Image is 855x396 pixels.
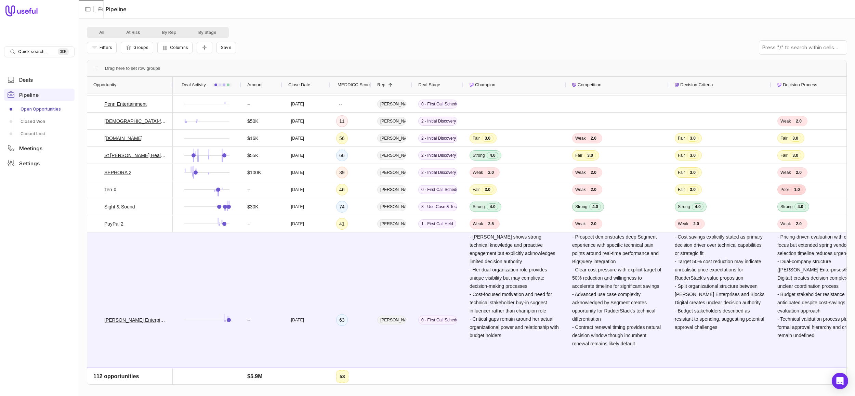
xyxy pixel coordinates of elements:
[793,220,804,227] span: 2.0
[759,41,847,54] input: Press "/" to search within cells...
[377,117,406,126] span: [PERSON_NAME]
[588,135,599,142] span: 2.0
[104,203,135,211] a: Sight & Sound
[377,100,406,108] span: [PERSON_NAME]
[575,187,586,192] span: Weak
[4,74,75,86] a: Deals
[104,100,147,108] a: Penn Entertainment
[575,153,582,158] span: Fair
[336,115,348,127] div: 11
[473,170,483,175] span: Weak
[418,81,440,89] span: Deal Stage
[418,219,456,228] span: 1 - First Call Held
[247,316,250,324] span: --
[780,204,792,209] span: Strong
[575,221,586,227] span: Weak
[588,220,599,227] span: 2.0
[336,132,348,144] div: 56
[678,204,690,209] span: Strong
[418,185,457,194] span: 0 - First Call Scheduled
[790,152,801,159] span: 3.0
[4,157,75,169] a: Settings
[377,219,406,228] span: [PERSON_NAME] Best
[18,49,48,54] span: Quick search...
[247,220,250,228] span: --
[678,136,685,141] span: Fair
[675,234,766,330] span: - Cost savings explicitly stated as primary decision driver over technical capabilities or strate...
[336,99,345,110] div: --
[336,150,348,161] div: 66
[291,118,304,124] time: [DATE]
[588,169,599,176] span: 2.0
[336,201,348,213] div: 74
[678,153,685,158] span: Fair
[418,134,457,143] span: 2 - Initial Discovery
[780,136,788,141] span: Fair
[690,220,702,227] span: 2.0
[19,77,33,82] span: Deals
[104,151,167,159] a: St [PERSON_NAME] Healthcare
[247,186,250,194] span: --
[377,134,406,143] span: [PERSON_NAME]
[58,48,69,55] kbd: ⌘ K
[4,142,75,154] a: Meetings
[482,186,494,193] span: 3.0
[97,5,127,13] li: Pipeline
[104,134,143,142] a: [DOMAIN_NAME]
[473,187,480,192] span: Fair
[247,203,259,211] span: $30K
[221,45,232,50] span: Save
[377,168,406,177] span: [PERSON_NAME]
[4,116,75,127] a: Closed Won
[151,28,187,37] button: By Rep
[482,135,494,142] span: 3.0
[377,151,406,160] span: [PERSON_NAME]
[680,81,713,89] span: Decision Criteria
[678,170,685,175] span: Fair
[793,169,804,176] span: 2.0
[418,100,457,108] span: 0 - First Call Scheduled
[291,136,304,141] time: [DATE]
[197,42,212,54] button: Collapse all rows
[687,152,699,159] span: 3.0
[687,186,699,193] span: 3.0
[418,151,457,160] span: 2 - Initial Discovery
[104,117,167,125] a: [DEMOGRAPHIC_DATA]-fil-a event stream
[377,202,406,211] span: [PERSON_NAME] Best
[104,168,131,177] a: SEPHORA 2
[336,314,348,326] div: 63
[418,117,457,126] span: 2 - Initial Discovery
[87,42,117,53] button: Filter Pipeline
[288,81,310,89] span: Close Date
[291,317,304,323] time: [DATE]
[133,45,148,50] span: Groups
[485,169,497,176] span: 2.0
[93,5,95,13] span: |
[105,64,160,73] span: Drag here to set row groups
[780,170,791,175] span: Weak
[187,28,227,37] button: By Stage
[678,187,685,192] span: Fair
[247,100,250,108] span: --
[336,218,348,230] div: 41
[104,220,123,228] a: PayPal 2
[832,373,848,389] div: Open Intercom Messenger
[575,170,586,175] span: Weak
[475,81,495,89] span: Champion
[247,134,259,142] span: $16K
[83,4,93,14] button: Collapse sidebar
[487,203,498,210] span: 4.0
[791,186,803,193] span: 1.0
[377,185,406,194] span: [PERSON_NAME]
[19,146,42,151] span: Meetings
[589,203,601,210] span: 4.0
[588,186,599,193] span: 2.0
[377,316,406,324] span: [PERSON_NAME] Best
[473,204,485,209] span: Strong
[93,81,116,89] span: Opportunity
[19,92,39,98] span: Pipeline
[780,153,788,158] span: Fair
[4,128,75,139] a: Closed Lost
[418,202,457,211] span: 3 - Use Case & Technical Validation
[473,221,483,227] span: Weak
